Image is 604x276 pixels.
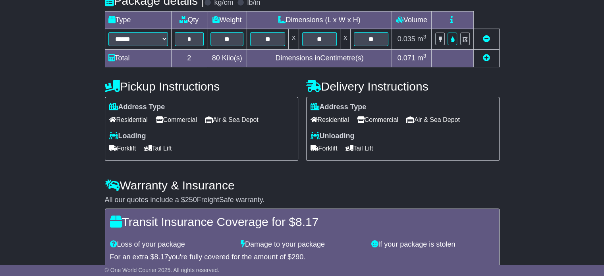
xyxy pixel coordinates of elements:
div: For an extra $ you're fully covered for the amount of $ . [110,253,494,262]
label: Loading [109,132,146,141]
sup: 3 [423,53,426,59]
label: Unloading [311,132,355,141]
span: 290 [291,253,303,261]
sup: 3 [423,34,426,40]
span: Tail Lift [345,142,373,154]
h4: Delivery Instructions [306,80,500,93]
div: Damage to your package [237,240,367,249]
span: Commercial [156,114,197,126]
div: Loss of your package [106,240,237,249]
label: Address Type [109,103,165,112]
td: Kilo(s) [207,50,247,67]
h4: Warranty & Insurance [105,179,500,192]
td: Dimensions in Centimetre(s) [247,50,392,67]
span: m [417,35,426,43]
label: Address Type [311,103,367,112]
div: All our quotes include a $ FreightSafe warranty. [105,196,500,205]
td: Volume [392,12,432,29]
span: Forklift [311,142,338,154]
a: Remove this item [483,35,490,43]
span: Residential [109,114,148,126]
h4: Transit Insurance Coverage for $ [110,215,494,228]
span: Air & Sea Depot [406,114,460,126]
span: Commercial [357,114,398,126]
td: Dimensions (L x W x H) [247,12,392,29]
span: Tail Lift [144,142,172,154]
td: Type [105,12,171,29]
span: 0.035 [398,35,415,43]
td: Weight [207,12,247,29]
span: Residential [311,114,349,126]
span: Air & Sea Depot [205,114,259,126]
span: Forklift [109,142,136,154]
td: x [340,29,351,50]
span: 0.071 [398,54,415,62]
span: 250 [185,196,197,204]
a: Add new item [483,54,490,62]
h4: Pickup Instructions [105,80,298,93]
span: 8.17 [295,215,318,228]
div: If your package is stolen [367,240,498,249]
span: 8.17 [154,253,168,261]
td: 2 [171,50,207,67]
td: Total [105,50,171,67]
td: Qty [171,12,207,29]
span: © One World Courier 2025. All rights reserved. [105,267,220,273]
span: 80 [212,54,220,62]
span: m [417,54,426,62]
td: x [288,29,299,50]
